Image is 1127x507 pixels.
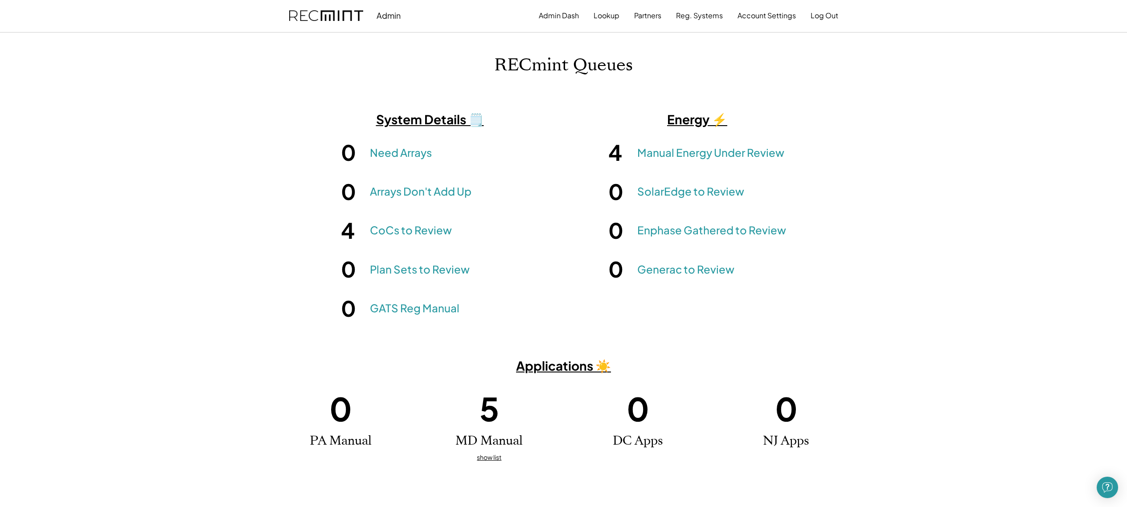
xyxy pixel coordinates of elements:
[594,7,619,25] button: Lookup
[479,388,499,429] h1: 5
[319,111,541,127] h3: System Details 🗒️
[310,433,372,449] h2: PA Manual
[455,433,523,449] h2: MD Manual
[627,388,649,429] h1: 0
[637,145,784,160] a: Manual Energy Under Review
[370,145,432,160] a: Need Arrays
[608,255,633,283] h1: 0
[289,10,363,21] img: recmint-logotype%403x.png
[341,178,365,205] h1: 0
[586,111,809,127] h3: Energy ⚡
[539,7,579,25] button: Admin Dash
[763,433,809,449] h2: NJ Apps
[608,178,633,205] h1: 0
[494,55,633,76] h1: RECmint Queues
[1097,477,1118,498] div: Open Intercom Messenger
[341,255,365,283] h1: 0
[377,10,401,20] div: Admin
[341,217,365,244] h1: 4
[341,139,365,166] h1: 0
[676,7,723,25] button: Reg. Systems
[608,139,633,166] h1: 4
[613,433,663,449] h2: DC Apps
[634,7,661,25] button: Partners
[341,294,365,322] h1: 0
[738,7,796,25] button: Account Settings
[637,184,744,199] a: SolarEdge to Review
[637,262,734,277] a: Generac to Review
[370,223,452,238] a: CoCs to Review
[370,301,459,316] a: GATS Reg Manual
[608,217,633,244] h1: 0
[477,453,501,461] u: show list
[370,262,470,277] a: Plan Sets to Review
[370,184,471,199] a: Arrays Don't Add Up
[637,223,786,238] a: Enphase Gathered to Review
[775,388,798,429] h1: 0
[811,7,838,25] button: Log Out
[329,388,352,429] h1: 0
